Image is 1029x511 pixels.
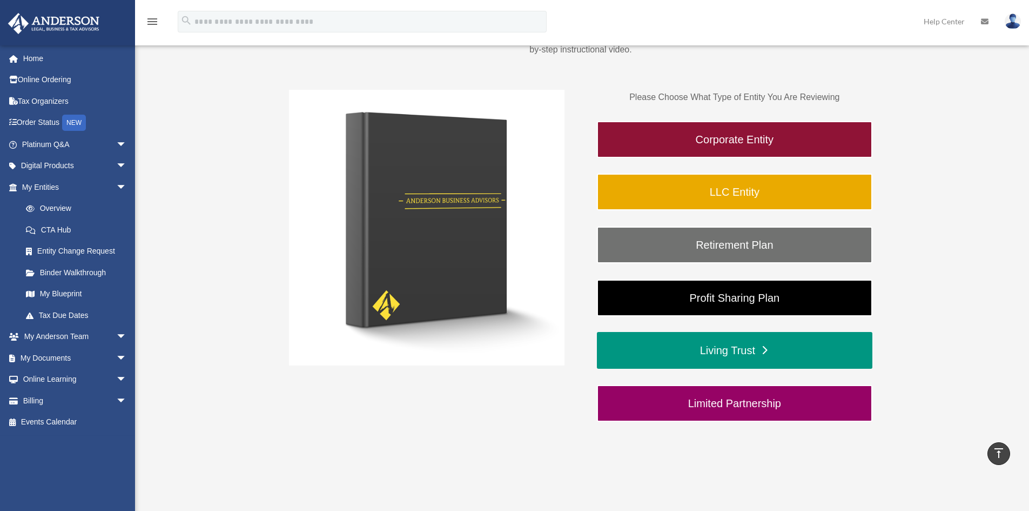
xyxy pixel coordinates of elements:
a: Online Ordering [8,69,143,91]
p: Please Choose What Type of Entity You Are Reviewing [597,90,872,105]
a: CTA Hub [15,219,143,241]
a: Digital Productsarrow_drop_down [8,155,143,177]
i: search [180,15,192,26]
i: vertical_align_top [992,447,1005,460]
a: Entity Change Request [15,241,143,262]
span: arrow_drop_down [116,134,138,156]
a: Overview [15,198,143,220]
a: My Blueprint [15,283,143,305]
a: LLC Entity [597,174,872,210]
a: Order StatusNEW [8,112,143,134]
a: Retirement Plan [597,227,872,263]
a: Profit Sharing Plan [597,280,872,316]
span: arrow_drop_down [116,347,138,369]
a: Events Calendar [8,412,143,433]
a: vertical_align_top [987,442,1010,465]
span: arrow_drop_down [116,390,138,412]
a: Corporate Entity [597,121,872,158]
img: Anderson Advisors Platinum Portal [5,13,103,34]
a: Billingarrow_drop_down [8,390,143,412]
a: Tax Organizers [8,90,143,112]
a: Limited Partnership [597,385,872,422]
span: arrow_drop_down [116,155,138,177]
a: menu [146,19,159,28]
a: Tax Due Dates [15,304,143,326]
img: User Pic [1005,14,1021,29]
a: Home [8,48,143,69]
i: menu [146,15,159,28]
a: My Anderson Teamarrow_drop_down [8,326,143,348]
span: arrow_drop_down [116,369,138,391]
a: My Entitiesarrow_drop_down [8,176,143,198]
span: arrow_drop_down [116,176,138,198]
a: Platinum Q&Aarrow_drop_down [8,134,143,155]
a: Online Learningarrow_drop_down [8,369,143,390]
span: arrow_drop_down [116,326,138,348]
a: Binder Walkthrough [15,262,138,283]
a: My Documentsarrow_drop_down [8,347,143,369]
div: NEW [62,115,86,131]
a: Living Trust [597,332,872,369]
